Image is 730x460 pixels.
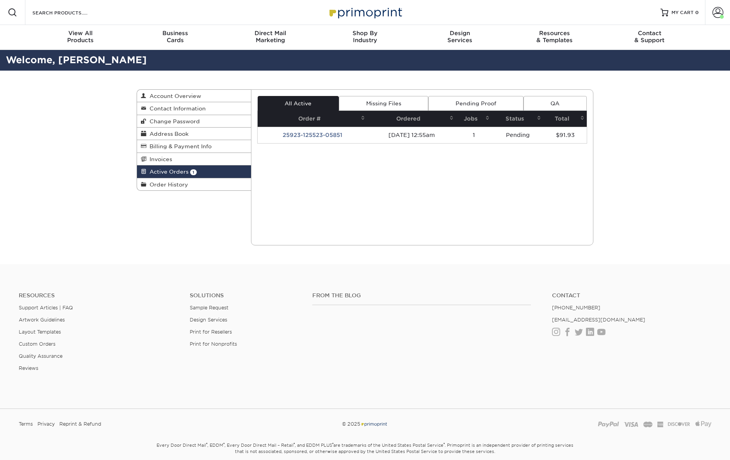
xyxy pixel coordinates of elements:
sup: ® [443,442,445,446]
a: Layout Templates [19,329,61,335]
span: Design [412,30,507,37]
a: Print for Nonprofits [190,341,237,347]
a: All Active [258,96,339,111]
img: Primoprint [326,4,404,21]
td: 1 [456,127,492,143]
a: Missing Files [339,96,428,111]
span: 1 [190,169,197,175]
a: Contact& Support [602,25,697,50]
a: [PHONE_NUMBER] [552,305,600,311]
sup: ® [206,442,207,446]
a: Support Articles | FAQ [19,305,73,311]
span: Active Orders [146,169,189,175]
span: 0 [695,10,699,15]
span: View All [33,30,128,37]
h4: From the Blog [312,292,531,299]
a: Resources& Templates [507,25,602,50]
sup: ® [332,442,333,446]
span: Change Password [146,118,200,124]
a: Direct MailMarketing [223,25,318,50]
span: Account Overview [146,93,201,99]
div: Cards [128,30,223,44]
a: Address Book [137,128,251,140]
a: Billing & Payment Info [137,140,251,153]
th: Ordered [367,111,456,127]
sup: ® [294,442,295,446]
a: Design Services [190,317,227,323]
input: SEARCH PRODUCTS..... [32,8,108,17]
a: [EMAIL_ADDRESS][DOMAIN_NAME] [552,317,645,323]
a: Invoices [137,153,251,165]
a: Privacy [37,418,55,430]
sup: ® [223,442,224,446]
span: Direct Mail [223,30,318,37]
img: Primoprint [360,421,388,427]
a: DesignServices [412,25,507,50]
div: Products [33,30,128,44]
a: Contact Information [137,102,251,115]
a: Print for Resellers [190,329,232,335]
a: Terms [19,418,33,430]
a: QA [523,96,587,111]
div: © 2025 [247,418,482,430]
h4: Solutions [190,292,300,299]
div: & Support [602,30,697,44]
a: Reprint & Refund [59,418,101,430]
a: View AllProducts [33,25,128,50]
th: Status [492,111,543,127]
span: Contact Information [146,105,206,112]
div: Industry [318,30,413,44]
td: 25923-125523-05851 [258,127,368,143]
a: Active Orders 1 [137,165,251,178]
span: Resources [507,30,602,37]
a: Contact [552,292,711,299]
span: Order History [146,181,188,188]
div: Marketing [223,30,318,44]
th: Jobs [456,111,492,127]
a: Custom Orders [19,341,55,347]
td: [DATE] 12:55am [367,127,456,143]
a: Quality Assurance [19,353,62,359]
a: Reviews [19,365,38,371]
a: Order History [137,178,251,190]
a: Change Password [137,115,251,128]
span: Shop By [318,30,413,37]
td: Pending [492,127,543,143]
span: Address Book [146,131,189,137]
h4: Resources [19,292,178,299]
a: BusinessCards [128,25,223,50]
th: Total [543,111,587,127]
div: Services [412,30,507,44]
div: & Templates [507,30,602,44]
span: Contact [602,30,697,37]
a: Artwork Guidelines [19,317,65,323]
a: Sample Request [190,305,228,311]
span: Business [128,30,223,37]
td: $91.93 [543,127,587,143]
a: Shop ByIndustry [318,25,413,50]
th: Order # [258,111,368,127]
span: Invoices [146,156,172,162]
span: MY CART [671,9,694,16]
a: Pending Proof [428,96,523,111]
a: Account Overview [137,90,251,102]
span: Billing & Payment Info [146,143,212,149]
